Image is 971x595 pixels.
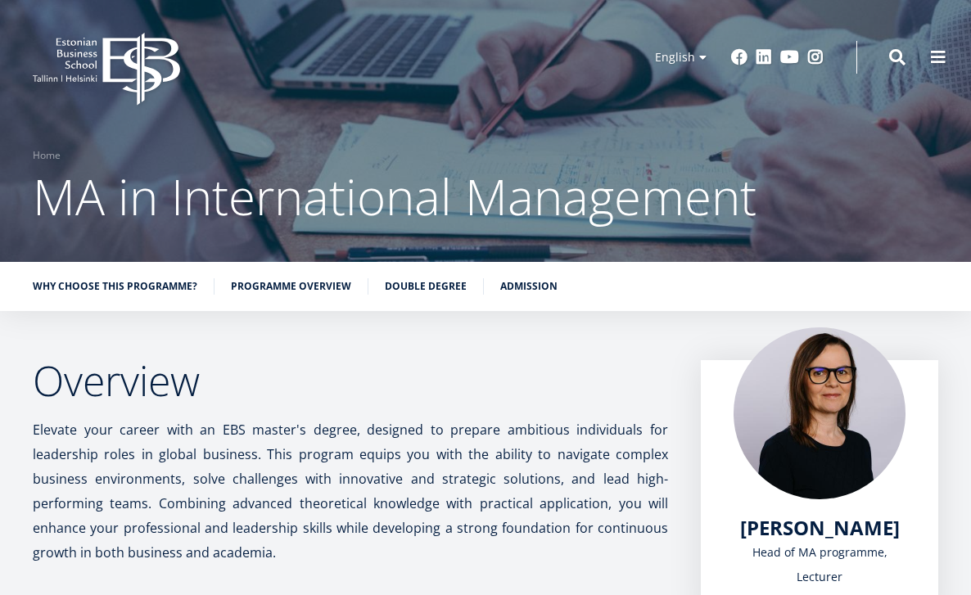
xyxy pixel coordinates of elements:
[385,278,467,295] a: Double Degree
[731,49,747,65] a: Facebook
[740,516,900,540] a: [PERSON_NAME]
[231,278,351,295] a: Programme overview
[734,540,906,589] div: Head of MA programme, Lecturer
[33,360,668,401] h2: Overview
[33,278,197,295] a: Why choose this programme?
[500,278,558,295] a: Admission
[807,49,824,65] a: Instagram
[734,327,906,499] img: Piret Masso
[740,514,900,541] span: [PERSON_NAME]
[33,421,668,561] span: Elevate your career with an EBS master's degree, designed to prepare ambitious individuals for le...
[780,49,799,65] a: Youtube
[33,147,61,164] a: Home
[756,49,772,65] a: Linkedin
[33,163,756,230] span: MA in International Management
